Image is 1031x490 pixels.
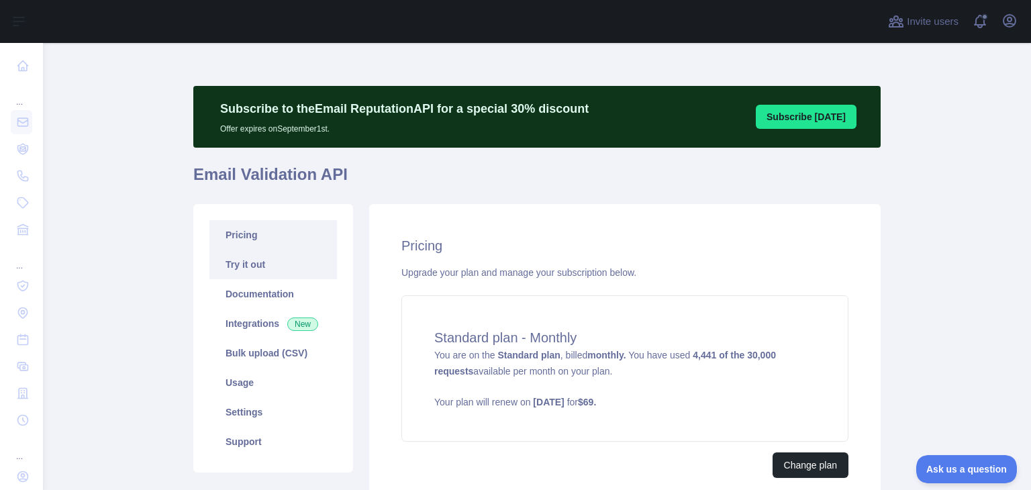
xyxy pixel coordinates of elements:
[11,435,32,462] div: ...
[578,397,596,407] strong: $ 69 .
[209,338,337,368] a: Bulk upload (CSV)
[434,350,776,377] strong: 4,441 of the 30,000 requests
[209,250,337,279] a: Try it out
[907,14,959,30] span: Invite users
[434,395,816,409] p: Your plan will renew on for
[193,164,881,196] h1: Email Validation API
[209,368,337,397] a: Usage
[209,397,337,427] a: Settings
[11,81,32,107] div: ...
[434,328,816,347] h4: Standard plan - Monthly
[401,266,848,279] div: Upgrade your plan and manage your subscription below.
[209,309,337,338] a: Integrations New
[773,452,848,478] button: Change plan
[209,427,337,456] a: Support
[11,244,32,271] div: ...
[287,317,318,331] span: New
[497,350,560,360] strong: Standard plan
[209,220,337,250] a: Pricing
[916,455,1018,483] iframe: Toggle Customer Support
[533,397,564,407] strong: [DATE]
[209,279,337,309] a: Documentation
[220,118,589,134] p: Offer expires on September 1st.
[587,350,626,360] strong: monthly.
[756,105,856,129] button: Subscribe [DATE]
[220,99,589,118] p: Subscribe to the Email Reputation API for a special 30 % discount
[401,236,848,255] h2: Pricing
[885,11,961,32] button: Invite users
[434,350,816,409] span: You are on the , billed You have used available per month on your plan.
